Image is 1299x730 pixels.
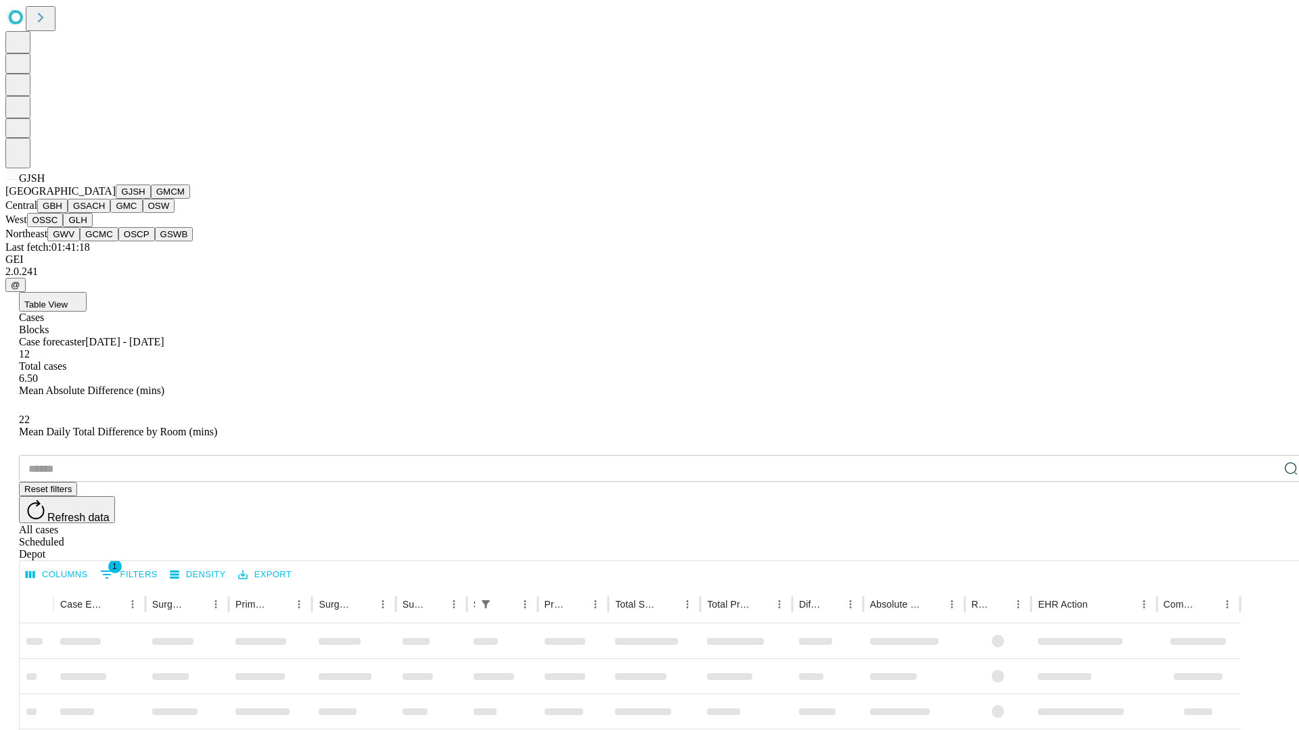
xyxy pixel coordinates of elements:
div: Scheduled In Room Duration [474,599,475,610]
span: 12 [19,348,30,360]
button: Menu [1009,595,1028,614]
button: Sort [990,595,1009,614]
button: GWV [47,227,80,241]
button: Sort [187,595,206,614]
span: Mean Absolute Difference (mins) [19,385,164,396]
div: Surgeon Name [152,599,186,610]
span: 1 [108,560,122,573]
span: Northeast [5,228,47,239]
button: Show filters [476,595,495,614]
button: OSCP [118,227,155,241]
button: Menu [942,595,961,614]
button: Menu [841,595,860,614]
div: Comments [1164,599,1198,610]
div: GEI [5,253,1294,266]
button: OSSC [27,213,64,227]
span: Reset filters [24,484,72,494]
div: 1 active filter [476,595,495,614]
span: @ [11,280,20,290]
button: Sort [104,595,123,614]
button: Sort [924,595,942,614]
div: Surgery Date [403,599,424,610]
div: Primary Service [235,599,269,610]
div: EHR Action [1038,599,1087,610]
button: GSWB [155,227,193,241]
span: Central [5,199,37,211]
span: 22 [19,414,30,425]
button: @ [5,278,26,292]
button: GMCM [151,185,190,199]
span: Table View [24,299,68,310]
button: Menu [770,595,789,614]
button: Sort [1199,595,1218,614]
div: Total Predicted Duration [707,599,750,610]
button: Export [235,564,295,585]
button: Sort [1089,595,1108,614]
button: OSW [143,199,175,213]
button: Select columns [22,564,91,585]
span: GJSH [19,172,45,184]
span: [GEOGRAPHIC_DATA] [5,185,116,197]
span: Refresh data [47,512,110,523]
button: Show filters [97,564,161,585]
div: Absolute Difference [870,599,922,610]
button: Sort [426,595,445,614]
span: Case forecaster [19,336,85,347]
button: GCMC [80,227,118,241]
button: Reset filters [19,482,77,496]
button: Menu [445,595,463,614]
span: [DATE] - [DATE] [85,336,164,347]
button: Menu [206,595,225,614]
div: Case Epic Id [60,599,103,610]
button: Menu [373,595,392,614]
button: Sort [271,595,290,614]
div: Difference [799,599,821,610]
div: Surgery Name [319,599,352,610]
button: GSACH [68,199,110,213]
button: Menu [516,595,534,614]
button: Sort [751,595,770,614]
button: GMC [110,199,142,213]
button: Table View [19,292,87,312]
button: Refresh data [19,496,115,523]
button: Menu [678,595,697,614]
div: Resolved in EHR [972,599,989,610]
button: Menu [123,595,142,614]
span: West [5,214,27,225]
button: Sort [659,595,678,614]
span: Mean Daily Total Difference by Room (mins) [19,426,217,437]
button: Menu [586,595,605,614]
span: 6.50 [19,372,38,384]
span: Total cases [19,360,66,372]
button: Density [166,564,229,585]
button: Menu [1218,595,1237,614]
button: Sort [567,595,586,614]
button: Sort [355,595,373,614]
button: Menu [290,595,309,614]
div: 2.0.241 [5,266,1294,278]
span: Last fetch: 01:41:18 [5,241,90,253]
button: GLH [63,213,92,227]
button: GBH [37,199,68,213]
button: Sort [497,595,516,614]
button: Sort [822,595,841,614]
div: Total Scheduled Duration [615,599,658,610]
button: Menu [1135,595,1154,614]
div: Predicted In Room Duration [545,599,566,610]
button: GJSH [116,185,151,199]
